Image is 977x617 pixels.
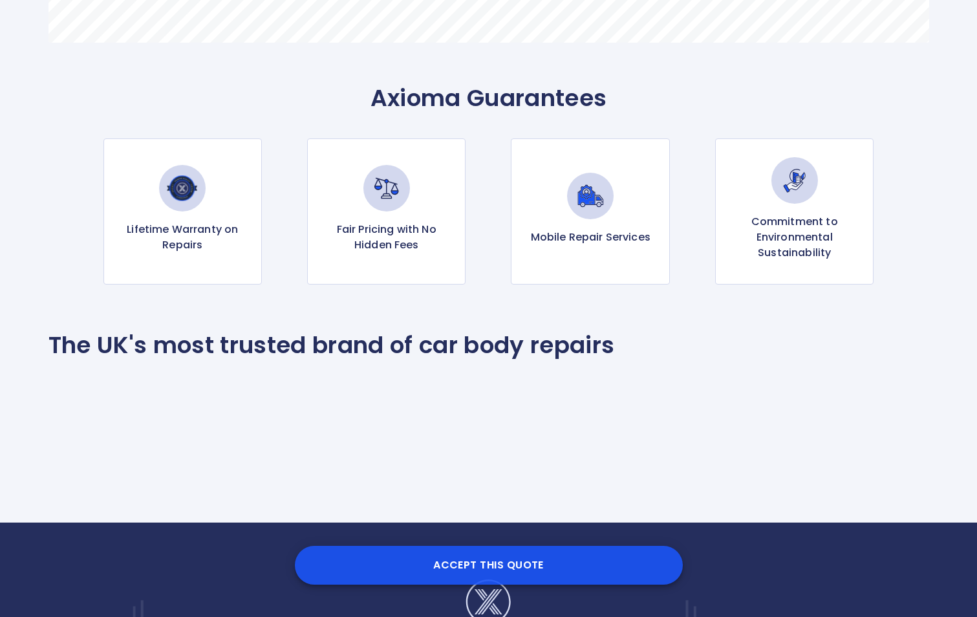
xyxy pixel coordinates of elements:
p: The UK's most trusted brand of car body repairs [48,331,615,360]
img: Commitment to Environmental Sustainability [771,157,818,204]
img: Fair Pricing with No Hidden Fees [363,165,410,211]
p: Commitment to Environmental Sustainability [726,214,863,261]
img: Lifetime Warranty on Repairs [159,165,206,211]
p: Fair Pricing with No Hidden Fees [318,222,455,253]
iframe: Customer reviews powered by Trustpilot [48,380,929,471]
button: Accept this Quote [295,546,683,585]
p: Axioma Guarantees [48,84,929,113]
img: Mobile Repair Services [567,173,614,219]
p: Lifetime Warranty on Repairs [114,222,251,253]
p: Mobile Repair Services [531,230,650,245]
